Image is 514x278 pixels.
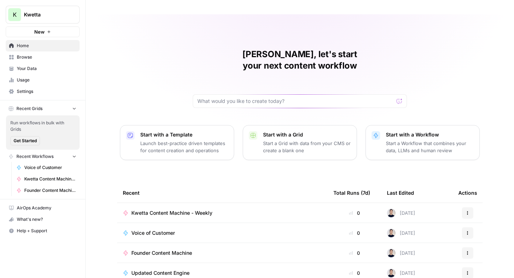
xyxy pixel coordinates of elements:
img: tab_domain_overview_orange.svg [21,41,26,47]
div: v 4.0.25 [20,11,35,17]
a: Home [6,40,80,51]
div: Recent [123,183,322,203]
span: Home [17,43,76,49]
div: Last Edited [387,183,414,203]
a: Voice of Customer [123,229,322,237]
button: Start with a GridStart a Grid with data from your CMS or create a blank one [243,125,357,160]
button: Recent Grids [6,103,80,114]
span: Voice of Customer [24,164,76,171]
a: AirOps Academy [6,202,80,214]
a: Updated Content Engine [123,269,322,277]
span: Settings [17,88,76,95]
img: aamefmihm4mve2mvohfedjkwo48k [387,269,395,277]
h1: [PERSON_NAME], let's start your next content workflow [193,49,407,71]
div: 0 [333,209,376,217]
span: New [34,28,45,35]
div: Actions [458,183,477,203]
div: Domain: [DOMAIN_NAME] [19,19,79,24]
div: 0 [333,269,376,277]
a: Founder Content Machine [13,185,80,196]
a: Usage [6,74,80,86]
span: Browse [17,54,76,60]
p: Start a Grid with data from your CMS or create a blank one [263,140,351,154]
p: Launch best-practice driven templates for content creation and operations [140,140,228,154]
div: [DATE] [387,229,415,237]
img: aamefmihm4mve2mvohfedjkwo48k [387,229,395,237]
span: Usage [17,77,76,83]
p: Start with a Template [140,131,228,138]
div: 0 [333,249,376,257]
span: Founder Content Machine [131,249,192,257]
span: Recent Grids [16,105,42,112]
p: Start with a Workflow [386,131,474,138]
a: Settings [6,86,80,97]
button: Get Started [10,136,40,145]
a: Kwetta Content Machine - Weekly [123,209,322,217]
div: [DATE] [387,249,415,257]
a: Voice of Customer [13,162,80,173]
a: Founder Content Machine [123,249,322,257]
div: What's new? [6,214,79,225]
span: Kwetta [24,11,67,18]
button: Recent Workflows [6,151,80,162]
button: What's new? [6,214,80,225]
span: Kwetta Content Machine - Weekly [131,209,212,217]
img: tab_keywords_by_traffic_grey.svg [72,41,78,47]
input: What would you like to create today? [197,98,394,105]
p: Start with a Grid [263,131,351,138]
span: Updated Content Engine [131,269,190,277]
div: 0 [333,229,376,237]
p: Start a Workflow that combines your data, LLMs and human review [386,140,474,154]
img: aamefmihm4mve2mvohfedjkwo48k [387,209,395,217]
button: Workspace: Kwetta [6,6,80,24]
div: Keywords by Traffic [80,42,118,47]
button: Start with a WorkflowStart a Workflow that combines your data, LLMs and human review [366,125,480,160]
div: [DATE] [387,269,415,277]
img: logo_orange.svg [11,11,17,17]
a: Kwetta Content Machine - Weekly [13,173,80,185]
span: Founder Content Machine [24,187,76,194]
a: Browse [6,51,80,63]
span: AirOps Academy [17,205,76,211]
div: Total Runs (7d) [333,183,370,203]
span: Recent Workflows [16,153,54,160]
span: Voice of Customer [131,229,175,237]
button: Help + Support [6,225,80,237]
img: aamefmihm4mve2mvohfedjkwo48k [387,249,395,257]
a: Your Data [6,63,80,74]
span: Help + Support [17,228,76,234]
span: K [13,10,17,19]
button: New [6,26,80,37]
span: Get Started [14,138,37,144]
div: [DATE] [387,209,415,217]
span: Kwetta Content Machine - Weekly [24,176,76,182]
img: website_grey.svg [11,19,17,24]
div: Domain Overview [29,42,64,47]
span: Run workflows in bulk with Grids [10,120,75,133]
span: Your Data [17,65,76,72]
button: Start with a TemplateLaunch best-practice driven templates for content creation and operations [120,125,234,160]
